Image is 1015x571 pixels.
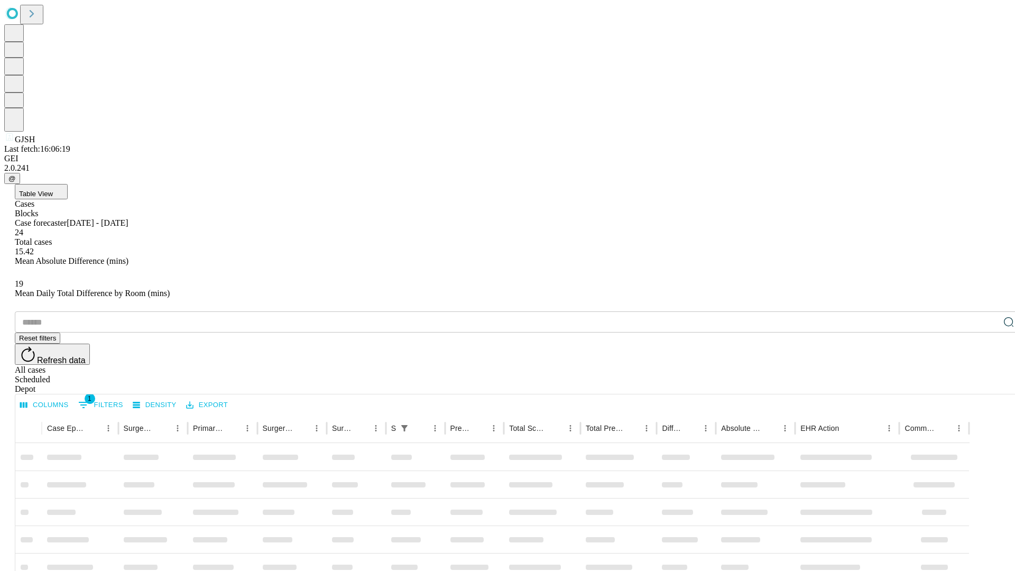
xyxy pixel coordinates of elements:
button: Table View [15,184,68,199]
button: Sort [225,421,240,436]
span: GJSH [15,135,35,144]
div: Scheduled In Room Duration [391,424,396,432]
span: Table View [19,190,53,198]
button: Sort [472,421,486,436]
button: @ [4,173,20,184]
span: Last fetch: 16:06:19 [4,144,70,153]
div: Surgeon Name [124,424,154,432]
span: 19 [15,279,23,288]
div: GEI [4,154,1011,163]
button: Menu [309,421,324,436]
button: Menu [428,421,442,436]
button: Sort [548,421,563,436]
button: Sort [763,421,778,436]
div: Total Predicted Duration [586,424,624,432]
span: Mean Absolute Difference (mins) [15,256,128,265]
div: Surgery Name [263,424,293,432]
div: Predicted In Room Duration [450,424,471,432]
button: Menu [101,421,116,436]
span: Refresh data [37,356,86,365]
button: Sort [937,421,952,436]
span: [DATE] - [DATE] [67,218,128,227]
button: Menu [882,421,897,436]
button: Sort [354,421,368,436]
span: Total cases [15,237,52,246]
span: 15.42 [15,247,34,256]
button: Menu [486,421,501,436]
button: Show filters [76,397,126,413]
span: 1 [85,393,95,404]
button: Menu [240,421,255,436]
button: Sort [624,421,639,436]
span: Case forecaster [15,218,67,227]
div: Comments [905,424,935,432]
button: Density [130,397,179,413]
div: Absolute Difference [721,424,762,432]
button: Sort [294,421,309,436]
span: @ [8,174,16,182]
button: Menu [170,421,185,436]
button: Select columns [17,397,71,413]
button: Sort [684,421,698,436]
div: Primary Service [193,424,224,432]
button: Sort [413,421,428,436]
button: Menu [778,421,792,436]
button: Sort [840,421,855,436]
div: Total Scheduled Duration [509,424,547,432]
div: 2.0.241 [4,163,1011,173]
button: Reset filters [15,333,60,344]
button: Menu [563,421,578,436]
button: Export [183,397,230,413]
div: 1 active filter [397,421,412,436]
button: Show filters [397,421,412,436]
span: 24 [15,228,23,237]
div: Case Epic Id [47,424,85,432]
div: Difference [662,424,682,432]
button: Menu [639,421,654,436]
button: Menu [952,421,966,436]
div: EHR Action [800,424,839,432]
button: Sort [155,421,170,436]
button: Refresh data [15,344,90,365]
button: Menu [368,421,383,436]
button: Sort [86,421,101,436]
button: Menu [698,421,713,436]
span: Mean Daily Total Difference by Room (mins) [15,289,170,298]
span: Reset filters [19,334,56,342]
div: Surgery Date [332,424,353,432]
